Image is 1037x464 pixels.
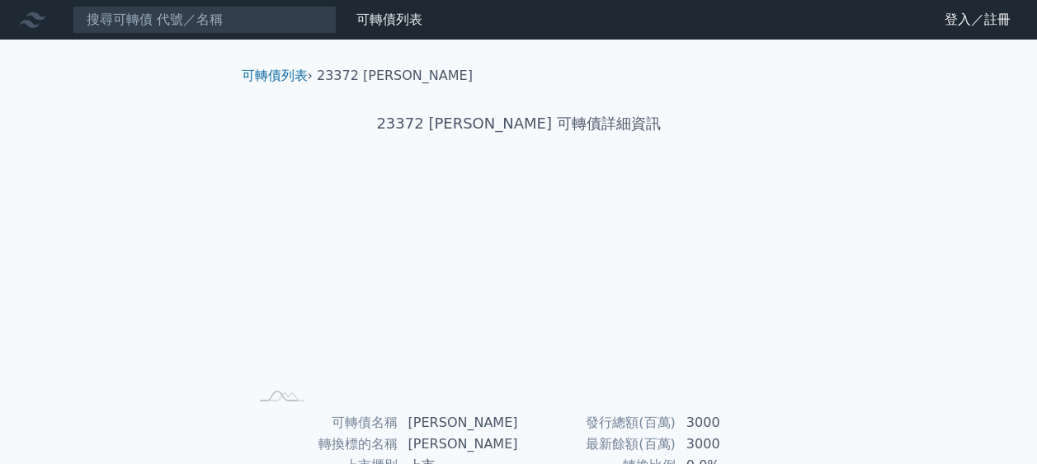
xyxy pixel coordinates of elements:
[242,66,313,86] li: ›
[931,7,1024,33] a: 登入／註冊
[242,68,308,83] a: 可轉債列表
[519,434,676,455] td: 最新餘額(百萬)
[519,412,676,434] td: 發行總額(百萬)
[248,434,398,455] td: 轉換標的名稱
[317,66,473,86] li: 23372 [PERSON_NAME]
[398,434,519,455] td: [PERSON_NAME]
[676,412,790,434] td: 3000
[248,412,398,434] td: 可轉債名稱
[73,6,337,34] input: 搜尋可轉債 代號／名稱
[398,412,519,434] td: [PERSON_NAME]
[676,434,790,455] td: 3000
[229,112,809,135] h1: 23372 [PERSON_NAME] 可轉債詳細資訊
[356,12,422,27] a: 可轉債列表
